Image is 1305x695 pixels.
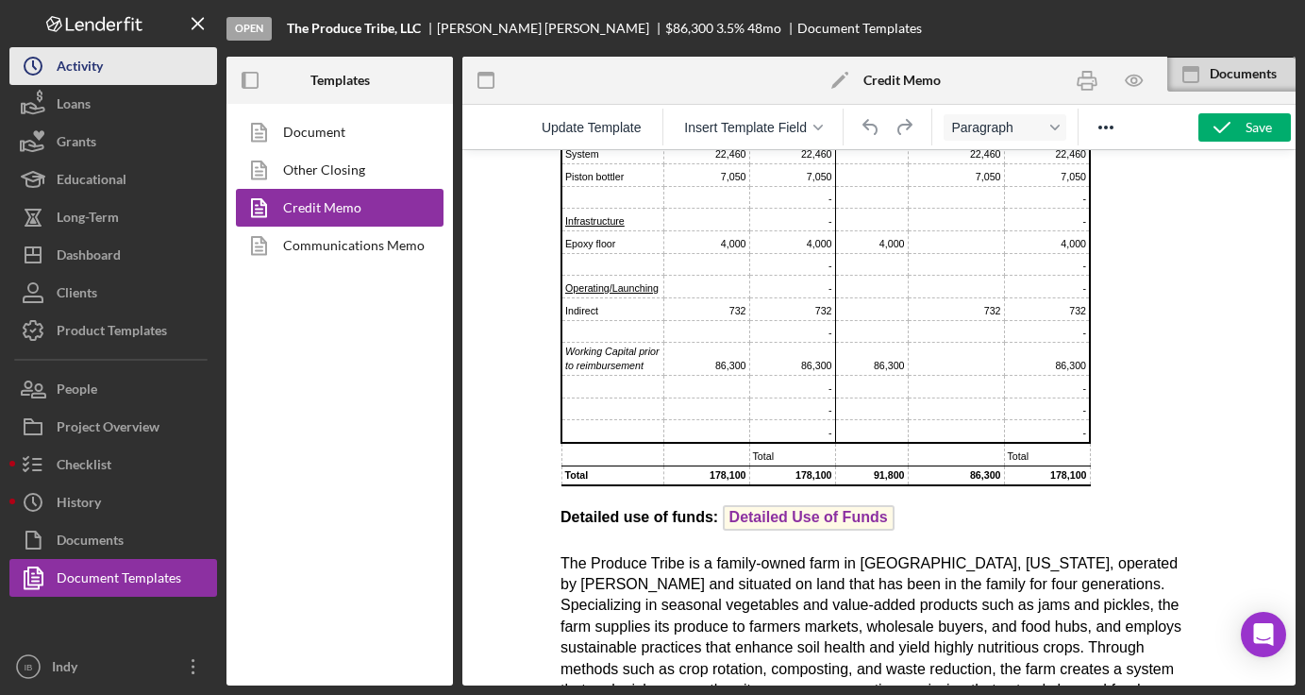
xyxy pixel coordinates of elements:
div: Save [1246,113,1272,142]
button: Loans [9,85,217,123]
div: Loans [57,85,91,127]
button: Undo [855,114,887,141]
b: The Produce Tribe, LLC [287,21,421,36]
p: The Produce Tribe is a family-owned farm in [GEOGRAPHIC_DATA], [US_STATE], operated by [PERSON_NA... [15,403,651,594]
div: 48 mo [747,21,781,36]
button: Documents [9,521,217,559]
b: Templates [310,73,370,88]
span: Update Template [542,120,642,135]
button: Redo [888,114,920,141]
div: Dashboard [57,236,121,279]
div: Documents [1210,66,1296,81]
button: Save [1198,113,1291,142]
button: Format Paragraph [944,114,1066,141]
button: Dashboard [9,236,217,274]
div: [PERSON_NAME] [PERSON_NAME] [437,21,665,36]
span: Insert Template Field [684,120,807,135]
button: Project Overview [9,408,217,446]
div: Activity [57,47,103,90]
button: Product Templates [9,312,217,349]
a: History [9,483,217,521]
a: Document [236,113,434,151]
div: 3.5 % [716,21,745,36]
b: Credit Memo [863,73,941,88]
div: Document Templates [797,21,922,36]
button: Grants [9,123,217,161]
iframe: Rich Text Area [545,150,1212,686]
div: Open Intercom Messenger [1241,612,1286,657]
a: Credit Memo [236,189,434,227]
button: Clients [9,274,217,312]
button: Activity [9,47,217,85]
a: Communications Memo [236,227,434,264]
div: Grants [57,123,96,165]
button: Document Templates [9,559,217,597]
div: Project Overview [57,408,159,450]
text: IB [24,662,32,672]
button: Checklist [9,446,217,483]
button: Insert Template Field [675,114,832,141]
div: Open [226,17,272,41]
div: Product Templates [57,312,167,354]
button: Educational [9,161,217,198]
span: Paragraph [951,120,1044,135]
button: Long-Term [9,198,217,236]
button: People [9,370,217,408]
div: Long-Term [57,198,119,241]
button: IBIndy [PERSON_NAME] [9,648,217,686]
div: Document Templates [57,559,181,602]
div: People [57,370,97,413]
button: Reveal or hide additional toolbar items [1090,114,1122,141]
